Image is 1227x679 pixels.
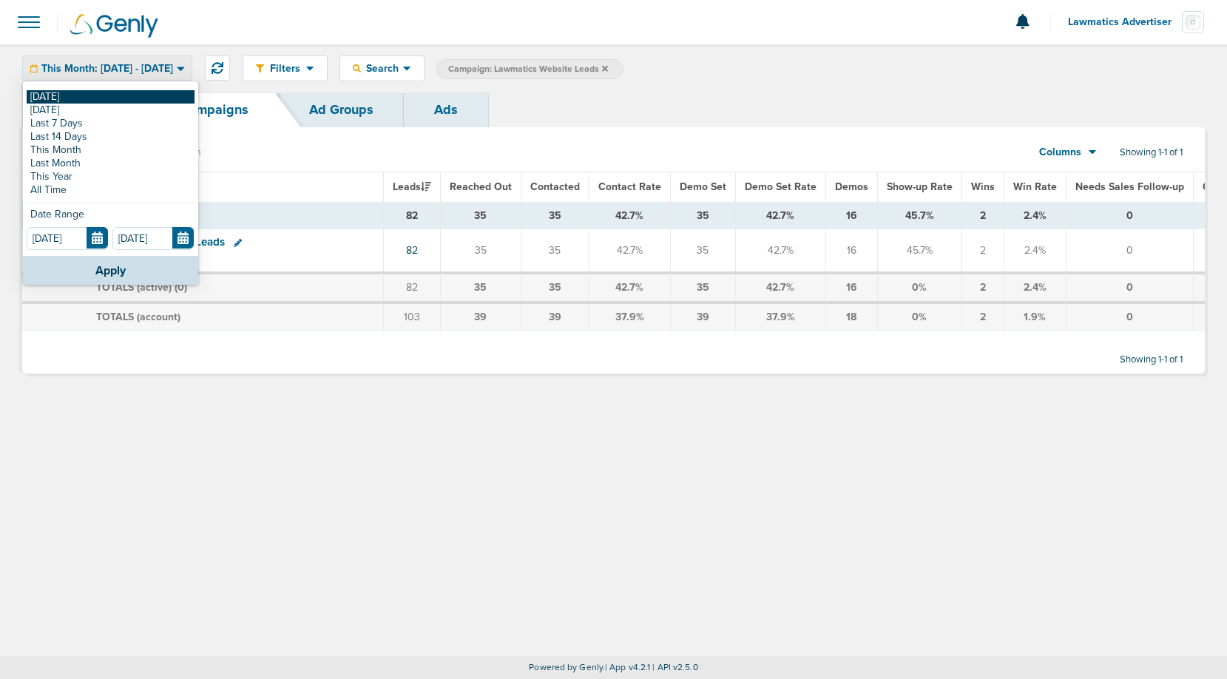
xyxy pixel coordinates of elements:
td: 35 [440,273,521,303]
td: 35 [521,202,589,229]
td: 2 [961,229,1004,273]
td: 35 [440,202,521,229]
td: 39 [670,303,735,331]
td: 45.7% [877,229,961,273]
td: 16 [825,273,877,303]
span: Demo Set Rate [745,180,817,193]
td: 82 [383,202,440,229]
span: | API v2.5.0 [652,662,697,672]
span: Campaign: Lawmatics Website Leads [448,63,608,75]
span: Showing 1-1 of 1 [1120,354,1183,366]
td: 39 [521,303,589,331]
td: 35 [521,273,589,303]
span: Leads [393,180,431,193]
a: Last Month [27,157,195,170]
span: Contacted [530,180,580,193]
span: Reached Out [450,180,512,193]
td: 37.9% [735,303,825,331]
td: 42.7% [735,202,825,229]
td: 39 [440,303,521,331]
td: 42.7% [735,229,825,273]
a: Ads [404,92,488,127]
td: 45.7% [877,202,961,229]
td: 42.7% [589,229,670,273]
td: 82 [383,273,440,303]
a: This Year [27,170,195,183]
span: Columns [1039,145,1081,160]
td: 0% [877,273,961,303]
span: Showing 1-1 of 1 [1120,146,1183,159]
td: 16 [825,229,877,273]
td: 0 [1066,202,1193,229]
td: 0% [877,303,961,331]
a: This Month [27,143,195,157]
td: 2 [961,303,1004,331]
td: 103 [383,303,440,331]
a: All Time [27,183,195,197]
td: 42.7% [735,273,825,303]
a: Last 7 Days [27,117,195,130]
button: Apply [23,256,198,285]
a: [DATE] [27,90,195,104]
td: 35 [670,273,735,303]
span: Contact Rate [598,180,661,193]
td: 42.7% [589,202,670,229]
td: TOTALS (active) ( ) [87,273,383,303]
td: 35 [670,202,735,229]
span: Needs Sales Follow-up [1075,180,1184,193]
span: Search [361,62,403,75]
span: Win Rate [1013,180,1057,193]
td: 42.7% [589,273,670,303]
a: 82 [406,244,418,257]
td: 2.4% [1004,229,1066,273]
span: Demos [835,180,868,193]
span: Show-up Rate [887,180,953,193]
a: Ad Groups [279,92,404,127]
a: Last 14 Days [27,130,195,143]
span: Filters [264,62,306,75]
td: 35 [670,229,735,273]
td: TOTALS (account) [87,303,383,331]
div: Date Range [27,209,195,227]
td: 16 [825,202,877,229]
span: | App v4.2.1 [605,662,650,672]
td: 0 [1066,229,1193,273]
span: 0 [178,281,184,294]
span: Wins [971,180,995,193]
a: Dashboard [22,92,149,127]
td: 2 [961,273,1004,303]
td: 35 [440,229,521,273]
a: [DATE] [27,104,195,117]
td: 35 [521,229,589,273]
td: 0 [1066,273,1193,303]
td: 37.9% [589,303,670,331]
td: 0 [1066,303,1193,331]
span: This Month: [DATE] - [DATE] [41,64,173,74]
td: 1.9% [1004,303,1066,331]
a: Campaigns [149,92,279,127]
td: 2 [961,202,1004,229]
td: 2.4% [1004,273,1066,303]
span: Lawmatics Advertiser [1068,17,1182,27]
td: 2.4% [1004,202,1066,229]
span: Demo Set [680,180,726,193]
td: TOTALS [87,202,383,229]
td: 18 [825,303,877,331]
img: Genly [70,14,158,38]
